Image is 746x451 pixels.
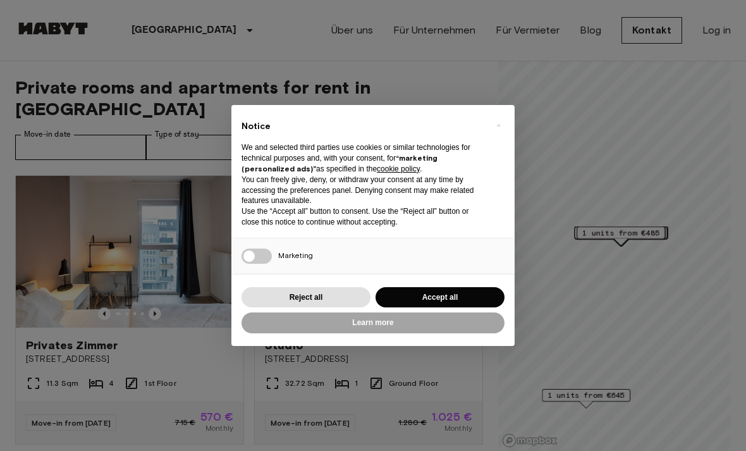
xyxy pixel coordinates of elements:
a: cookie policy [377,164,420,173]
button: Learn more [242,312,504,333]
p: Use the “Accept all” button to consent. Use the “Reject all” button or close this notice to conti... [242,206,484,228]
span: × [496,118,501,133]
strong: “marketing (personalized ads)” [242,153,437,173]
button: Close this notice [488,115,508,135]
p: You can freely give, deny, or withdraw your consent at any time by accessing the preferences pane... [242,175,484,206]
button: Accept all [376,287,504,308]
span: Marketing [278,250,313,260]
p: We and selected third parties use cookies or similar technologies for technical purposes and, wit... [242,142,484,174]
h2: Notice [242,120,484,133]
button: Reject all [242,287,370,308]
